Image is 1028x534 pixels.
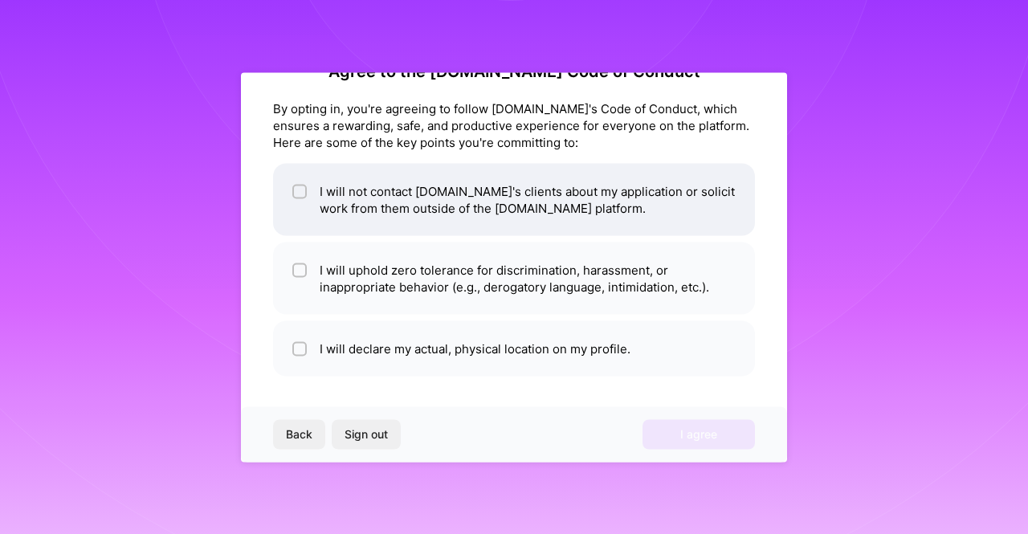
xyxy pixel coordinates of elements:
span: Back [286,426,312,442]
button: Sign out [332,420,401,449]
li: I will not contact [DOMAIN_NAME]'s clients about my application or solicit work from them outside... [273,163,755,235]
span: Sign out [345,426,388,442]
button: Back [273,420,325,449]
div: By opting in, you're agreeing to follow [DOMAIN_NAME]'s Code of Conduct, which ensures a rewardin... [273,100,755,150]
li: I will uphold zero tolerance for discrimination, harassment, or inappropriate behavior (e.g., der... [273,242,755,314]
li: I will declare my actual, physical location on my profile. [273,320,755,376]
